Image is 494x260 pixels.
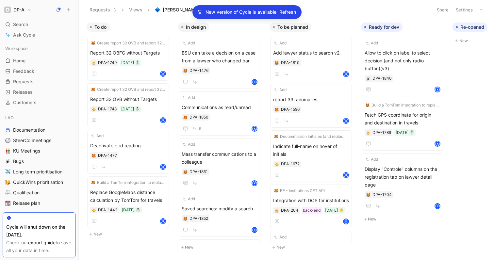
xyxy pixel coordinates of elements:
span: QuickWins prioritisation [13,179,63,186]
div: DPA-1704 [372,191,392,198]
div: 🐥 [274,162,279,166]
a: Requests [3,77,76,87]
a: AddBSU can take a decision on a case from a lawyer who changed barK [179,37,260,89]
div: DPA-1596 [281,106,300,113]
span: Indicate full-name on hover of initials [273,142,349,158]
div: DPA-1840 [372,75,392,82]
img: 🦊 [183,69,187,73]
img: 🦊 [274,189,278,193]
a: 🧭SteerCo meetings [3,136,76,145]
span: Create report 32 OVB and report 32 OBFG [97,40,165,46]
span: Create report 32 OVB and report 32 OBFG [97,86,165,93]
button: Re-opened [453,23,487,32]
button: Views [126,5,145,15]
span: Ready for dev [369,24,399,30]
span: [PERSON_NAME]'s [163,7,203,13]
a: ⚖️Qualification [3,188,76,198]
a: Documentation [3,125,76,135]
a: 🥳QuickWins prioritisation [3,177,76,187]
span: Customers [13,99,37,106]
button: 🦊 [274,60,279,65]
span: BSU can take a decision on a case from a lawyer who changed bar [182,49,257,65]
div: DPA-1672 [281,161,300,167]
button: 🧭 [4,137,12,144]
div: K [252,80,257,84]
div: [DATE] ☃️ [396,129,414,136]
img: 🦊 [275,108,279,112]
a: AddMass transfer communications to a colleagueK [179,138,260,190]
button: 🥳 [4,178,12,186]
img: 🐥 [92,61,96,65]
span: Build a TomTom integration to replace Google Maps [97,179,165,186]
button: 🐥 [274,208,279,213]
span: Workspace [5,45,28,52]
button: 🦊 [274,107,279,112]
span: Analyse & design [13,210,50,217]
button: 🦊Build a TomTom integration to replace Google Maps [90,179,166,186]
img: 🦊 [275,61,279,65]
span: Releases [13,89,33,95]
div: K [344,119,348,123]
img: 🦊 [274,135,278,138]
span: Replace GoogleMaps distance calculation by TomTom for travels [90,188,166,204]
div: DPA-1789 [372,129,391,136]
span: Add lawyer status to search v2 [273,49,349,57]
img: 🕷️ [366,77,370,81]
div: Workspace [3,43,76,53]
button: New [270,243,356,251]
button: 🔷[PERSON_NAME]'s[PERSON_NAME] [152,5,249,15]
div: [DATE] ☃️ [121,59,140,66]
div: K [252,181,257,186]
a: ✈️Long term prioritisation [3,167,76,177]
button: Add [273,40,288,46]
div: 🐥 [91,107,96,111]
a: AddDeactivate e-id readingK [87,130,169,174]
span: LAO [5,114,14,121]
div: DPA-1850 [189,114,208,121]
a: Feedback [3,66,76,76]
span: Qualification [13,189,40,196]
button: DP-ADP-A [3,5,33,14]
span: Re-opened [460,24,484,30]
div: In designNew [175,20,267,254]
img: DP-A [4,7,11,13]
button: 🎨 [4,210,12,218]
a: AddAdd lawyer status to search v2K [270,37,352,81]
button: New [87,230,173,238]
span: Home [13,57,25,64]
span: In design [186,24,206,30]
button: In design [178,23,209,32]
a: AddDisplay "Controle" columns on the registration tab on lawyer detail pageK [362,153,443,213]
img: 🦊 [91,88,95,91]
img: 🐥 [275,209,279,213]
a: AddAllow to click on label to select decision (and not only radio button)(v3)K [362,37,443,96]
span: To be planned [277,24,308,30]
img: 🐥 [92,208,96,212]
div: DPA-1442 [98,207,117,213]
div: back-end [303,207,321,214]
span: Display "Controle" columns on the registration tab on lawyer detail page [365,165,440,189]
button: Settings [453,5,476,14]
span: Allow to click on label to select decision (and not only radio button)(v3) [365,49,440,73]
a: Addreport 33: anomaliesK [270,84,352,128]
a: 🦊Create report 32 OVB and report 32 OBFGReport 32 OVB without Targets[DATE] ☃️K [87,83,169,127]
span: Release plan [13,200,40,206]
div: 🐥 [366,130,370,135]
button: 🐥 [91,60,96,65]
span: report 33: anomalies [273,96,349,104]
div: K [161,165,165,169]
img: ⚖️ [5,190,10,195]
a: 🦊Build a TomTom integration to replace Google MapsFetch GPS coordinate for origin and destination... [362,99,443,151]
button: To do [87,23,110,32]
div: K [344,72,348,76]
span: Mass transfer communications to a colleague [182,150,257,166]
img: 🦊 [183,170,187,174]
span: Integration with DOS for institutions [273,197,349,204]
button: 🦊 [91,153,96,158]
a: Ask Cycle [3,30,76,40]
img: 🦊 [183,217,187,221]
a: export guide [28,240,56,245]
